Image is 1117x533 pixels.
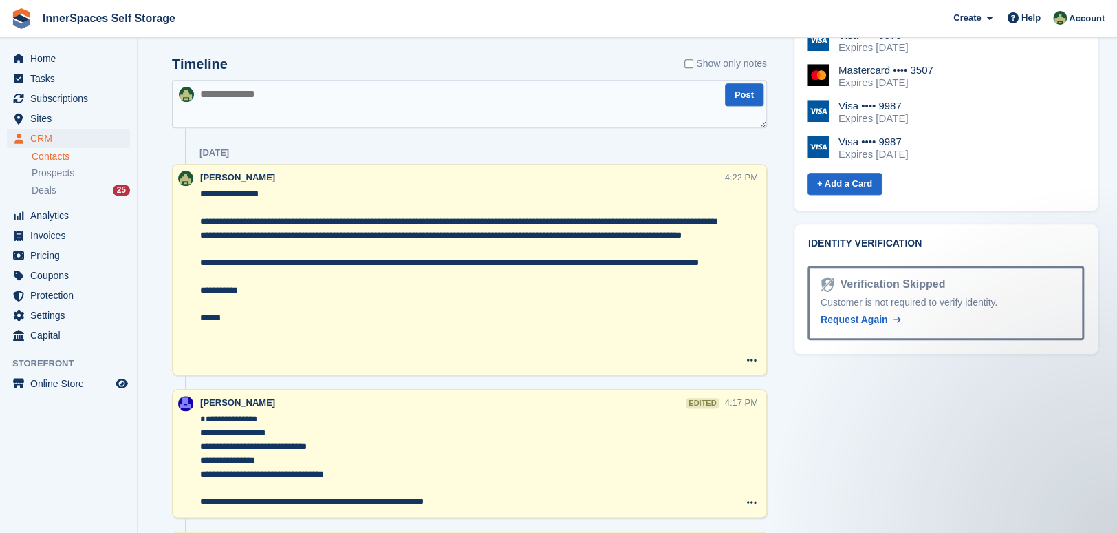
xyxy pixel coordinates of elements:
div: Visa •••• 9987 [838,136,908,148]
a: + Add a Card [807,173,882,196]
div: Verification Skipped [834,276,945,293]
div: Expires [DATE] [838,112,908,125]
span: CRM [30,129,113,148]
img: Visa Logo [807,100,829,122]
div: 25 [113,185,130,196]
span: [PERSON_NAME] [200,397,275,408]
span: Capital [30,326,113,345]
a: menu [7,306,130,325]
a: Deals 25 [32,183,130,198]
a: menu [7,326,130,345]
a: menu [7,286,130,305]
span: Help [1021,11,1041,25]
a: menu [7,129,130,148]
span: Coupons [30,266,113,285]
div: Mastercard •••• 3507 [838,64,933,76]
a: menu [7,246,130,265]
span: Analytics [30,206,113,225]
div: Expires [DATE] [838,76,933,89]
span: Invoices [30,226,113,245]
div: Visa •••• 9987 [838,100,908,112]
div: Expires [DATE] [838,41,908,54]
img: Visa Logo [807,136,829,158]
div: edited [686,398,719,408]
a: menu [7,226,130,245]
img: Paula Amey [178,171,193,186]
span: [PERSON_NAME] [200,172,275,182]
span: Settings [30,306,113,325]
a: menu [7,89,130,108]
span: Deals [32,184,56,197]
a: InnerSpaces Self Storage [37,7,181,30]
span: Request Again [821,314,888,325]
img: Identity Verification Ready [821,277,834,292]
span: Subscriptions [30,89,113,108]
h2: Timeline [172,56,228,72]
a: menu [7,206,130,225]
a: menu [7,374,130,393]
span: Home [30,49,113,68]
button: Post [725,83,763,106]
a: menu [7,69,130,88]
a: Prospects [32,166,130,180]
img: Russell Harding [178,396,193,411]
a: Preview store [113,375,130,392]
div: [DATE] [199,147,229,158]
div: 4:22 PM [724,171,757,184]
input: Show only notes [684,56,693,71]
h2: Identity verification [808,238,1084,249]
a: menu [7,266,130,285]
span: Account [1069,12,1105,25]
span: Pricing [30,246,113,265]
span: Protection [30,286,113,305]
img: Paula Amey [1053,11,1067,25]
img: Paula Amey [179,87,194,102]
img: Visa Logo [807,29,829,51]
div: Customer is not required to verify identity. [821,295,1071,310]
a: Contacts [32,150,130,163]
span: Online Store [30,374,113,393]
span: Create [953,11,981,25]
div: 4:17 PM [724,396,757,409]
img: Mastercard Logo [807,64,829,86]
img: stora-icon-8386f47178a22dfd0bd8f6a31ec36ba5ce8667c1dd55bd0f319d3a0aa187defe.svg [11,8,32,29]
a: menu [7,49,130,68]
a: Request Again [821,313,900,327]
span: Prospects [32,167,74,180]
a: menu [7,109,130,128]
span: Tasks [30,69,113,88]
span: Sites [30,109,113,128]
div: Expires [DATE] [838,148,908,160]
label: Show only notes [684,56,767,71]
span: Storefront [12,357,137,370]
